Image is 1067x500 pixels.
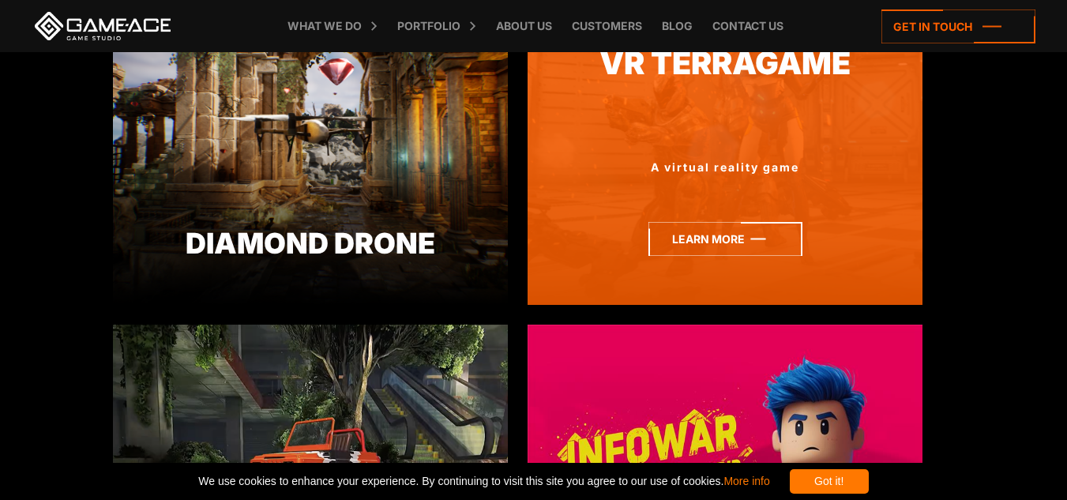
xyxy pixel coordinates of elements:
div: Got it! [790,469,869,494]
a: Learn more [648,222,802,256]
a: Get in touch [881,9,1035,43]
a: VR Terragame [528,40,922,87]
span: We use cookies to enhance your experience. By continuing to visit this site you agree to our use ... [198,469,769,494]
a: More info [723,475,769,487]
div: A virtual reality game [528,159,922,175]
div: Diamond Drone [113,222,508,265]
